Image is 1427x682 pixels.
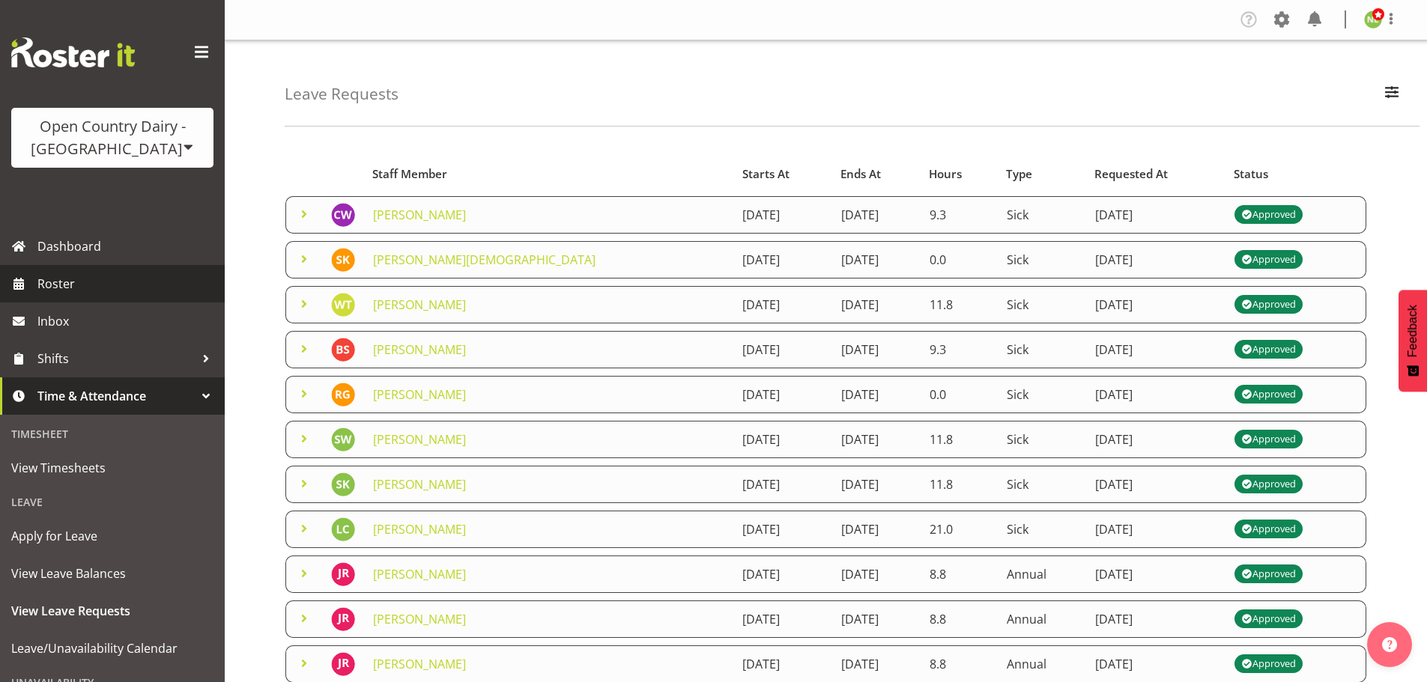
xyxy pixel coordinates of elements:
[733,331,832,368] td: [DATE]
[11,637,213,660] span: Leave/Unavailability Calendar
[4,630,221,667] a: Leave/Unavailability Calendar
[11,525,213,547] span: Apply for Leave
[998,600,1086,638] td: Annual
[929,165,962,183] span: Hours
[37,273,217,295] span: Roster
[921,241,998,278] td: 0.0
[285,85,399,103] h4: Leave Requests
[4,487,221,517] div: Leave
[373,341,466,358] a: [PERSON_NAME]
[1241,251,1295,269] div: Approved
[37,385,195,407] span: Time & Attendance
[832,196,921,234] td: [DATE]
[1376,78,1408,111] button: Filter Employees
[1241,296,1295,314] div: Approved
[11,457,213,479] span: View Timesheets
[1382,637,1397,652] img: help-xxl-2.png
[1241,475,1295,493] div: Approved
[832,331,921,368] td: [DATE]
[373,656,466,672] a: [PERSON_NAME]
[998,466,1086,503] td: Sick
[373,611,466,627] a: [PERSON_NAME]
[998,555,1086,593] td: Annual
[4,517,221,555] a: Apply for Leave
[331,472,355,496] img: steffan-kennard9760.jpg
[26,115,199,160] div: Open Country Dairy - [GEOGRAPHIC_DATA]
[4,418,221,449] div: Timesheet
[733,376,832,413] td: [DATE]
[921,600,998,638] td: 8.8
[4,592,221,630] a: View Leave Requests
[998,421,1086,458] td: Sick
[832,600,921,638] td: [DATE]
[921,196,998,234] td: 9.3
[331,383,355,407] img: raymond-george10054.jpg
[742,165,790,183] span: Starts At
[373,431,466,448] a: [PERSON_NAME]
[921,286,998,323] td: 11.8
[832,376,921,413] td: [DATE]
[1241,610,1295,628] div: Approved
[1086,511,1225,548] td: [DATE]
[373,521,466,538] a: [PERSON_NAME]
[37,235,217,258] span: Dashboard
[1234,165,1268,183] span: Status
[832,555,921,593] td: [DATE]
[921,511,998,548] td: 21.0
[733,466,832,503] td: [DATE]
[832,421,921,458] td: [DATE]
[331,427,355,451] img: stacey-wilson7437.jpg
[998,196,1086,234] td: Sick
[733,421,832,458] td: [DATE]
[1086,286,1225,323] td: [DATE]
[4,555,221,592] a: View Leave Balances
[373,386,466,403] a: [PERSON_NAME]
[1241,655,1295,673] div: Approved
[1241,430,1295,448] div: Approved
[921,376,998,413] td: 0.0
[11,37,135,67] img: Rosterit website logo
[1086,421,1225,458] td: [DATE]
[4,449,221,487] a: View Timesheets
[373,566,466,582] a: [PERSON_NAME]
[733,286,832,323] td: [DATE]
[921,466,998,503] td: 11.8
[11,600,213,622] span: View Leave Requests
[331,607,355,631] img: jessica-reid7430.jpg
[1406,305,1420,357] span: Feedback
[733,555,832,593] td: [DATE]
[1086,376,1225,413] td: [DATE]
[1094,165,1168,183] span: Requested At
[733,241,832,278] td: [DATE]
[1364,10,1382,28] img: nicole-lloyd7454.jpg
[998,241,1086,278] td: Sick
[921,331,998,368] td: 9.3
[832,511,921,548] td: [DATE]
[37,310,217,332] span: Inbox
[733,196,832,234] td: [DATE]
[998,376,1086,413] td: Sick
[832,286,921,323] td: [DATE]
[832,466,921,503] td: [DATE]
[372,165,447,183] span: Staff Member
[1241,565,1295,583] div: Approved
[331,517,355,541] img: laura-courtney7441.jpg
[733,511,832,548] td: [DATE]
[921,421,998,458] td: 11.8
[373,207,466,223] a: [PERSON_NAME]
[373,252,596,268] a: [PERSON_NAME][DEMOGRAPHIC_DATA]
[373,296,466,313] a: [PERSON_NAME]
[921,555,998,593] td: 8.8
[373,476,466,493] a: [PERSON_NAME]
[998,331,1086,368] td: Sick
[998,511,1086,548] td: Sick
[1086,555,1225,593] td: [DATE]
[1399,290,1427,392] button: Feedback - Show survey
[331,562,355,586] img: jessica-reid7430.jpg
[1241,520,1295,538] div: Approved
[11,562,213,585] span: View Leave Balances
[331,248,355,272] img: shiva-kumaran10130.jpg
[1086,196,1225,234] td: [DATE]
[331,293,355,317] img: warren-tempelman7489.jpg
[331,338,355,362] img: barry-sheilds9759.jpg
